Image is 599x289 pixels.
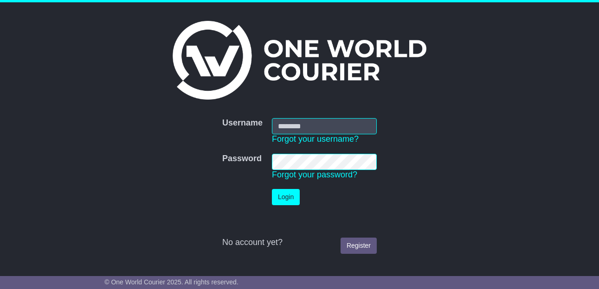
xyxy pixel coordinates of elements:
a: Forgot your password? [272,170,357,179]
label: Password [222,154,262,164]
button: Login [272,189,300,205]
label: Username [222,118,263,128]
div: No account yet? [222,238,377,248]
img: One World [173,21,426,100]
span: © One World Courier 2025. All rights reserved. [104,278,238,286]
a: Forgot your username? [272,134,359,144]
a: Register [341,238,377,254]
